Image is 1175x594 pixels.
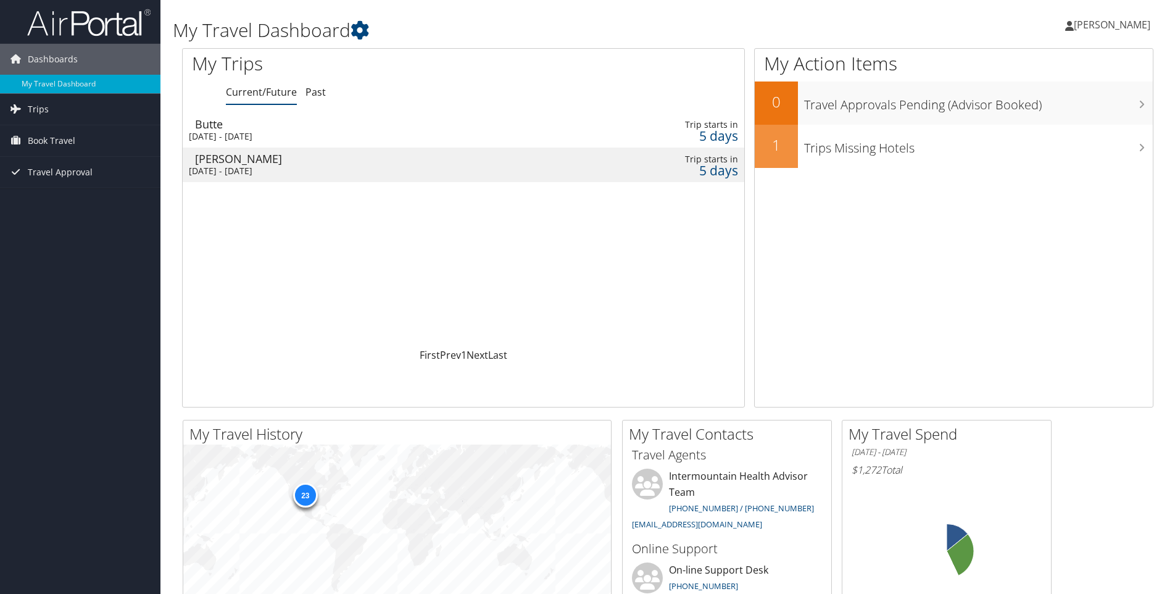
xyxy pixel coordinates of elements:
[192,51,501,77] h1: My Trips
[226,85,297,99] a: Current/Future
[27,8,151,37] img: airportal-logo.png
[195,153,544,164] div: [PERSON_NAME]
[28,44,78,75] span: Dashboards
[173,17,832,43] h1: My Travel Dashboard
[293,483,317,508] div: 23
[420,348,440,362] a: First
[613,119,738,130] div: Trip starts in
[488,348,507,362] a: Last
[28,157,93,188] span: Travel Approval
[629,424,831,445] h2: My Travel Contacts
[632,446,822,464] h3: Travel Agents
[28,125,75,156] span: Book Travel
[669,503,814,514] a: [PHONE_NUMBER] / [PHONE_NUMBER]
[461,348,467,362] a: 1
[189,131,538,142] div: [DATE] - [DATE]
[852,446,1042,458] h6: [DATE] - [DATE]
[305,85,326,99] a: Past
[189,165,538,177] div: [DATE] - [DATE]
[632,540,822,558] h3: Online Support
[755,135,798,156] h2: 1
[755,51,1153,77] h1: My Action Items
[849,424,1051,445] h2: My Travel Spend
[852,463,881,477] span: $1,272
[669,580,738,592] a: [PHONE_NUMBER]
[613,165,738,176] div: 5 days
[626,469,828,535] li: Intermountain Health Advisor Team
[613,154,738,165] div: Trip starts in
[1065,6,1163,43] a: [PERSON_NAME]
[189,424,611,445] h2: My Travel History
[755,82,1153,125] a: 0Travel Approvals Pending (Advisor Booked)
[28,94,49,125] span: Trips
[1074,18,1150,31] span: [PERSON_NAME]
[632,519,762,530] a: [EMAIL_ADDRESS][DOMAIN_NAME]
[755,91,798,112] h2: 0
[852,463,1042,477] h6: Total
[195,119,544,130] div: Butte
[440,348,461,362] a: Prev
[804,90,1153,114] h3: Travel Approvals Pending (Advisor Booked)
[613,130,738,141] div: 5 days
[755,125,1153,168] a: 1Trips Missing Hotels
[467,348,488,362] a: Next
[804,133,1153,157] h3: Trips Missing Hotels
